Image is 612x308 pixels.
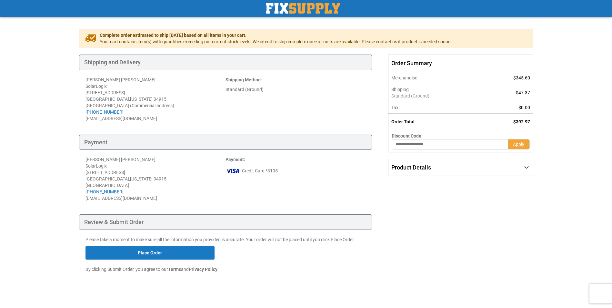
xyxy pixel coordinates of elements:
span: Payment [226,157,244,162]
button: Place Order [85,246,215,260]
th: Tax [388,102,484,114]
th: Merchandise [388,72,484,84]
span: [US_STATE] [130,176,153,181]
strong: : [226,77,262,82]
div: [PERSON_NAME] [PERSON_NAME] SolarLogix [STREET_ADDRESS] [GEOGRAPHIC_DATA] , 04915 [GEOGRAPHIC_DATA] [85,156,226,195]
span: Apply [513,142,524,147]
span: Your cart contains item(s) with quantities exceeding our current stock levels. We intend to ship ... [100,38,453,45]
span: Complete order estimated to ship [DATE] based on all items in your cart. [100,32,453,38]
strong: Order Total [391,119,415,124]
a: [PHONE_NUMBER] [85,109,124,115]
address: [PERSON_NAME] [PERSON_NAME] SolarLogix [STREET_ADDRESS] [GEOGRAPHIC_DATA] , 04915 [GEOGRAPHIC_DAT... [85,77,226,122]
strong: Privacy Policy [189,267,217,272]
img: Fix Industrial Supply [266,3,340,14]
p: Please take a moment to make sure all the information you provided is accurate. Your order will n... [85,236,366,243]
span: Discount Code: [392,133,423,139]
span: [EMAIL_ADDRESS][DOMAIN_NAME] [85,116,157,121]
div: Payment [79,135,372,150]
p: By clicking Submit Order, you agree to our and [85,266,366,272]
a: store logo [266,3,340,14]
a: [PHONE_NUMBER] [85,189,124,194]
button: Apply [508,139,530,149]
div: Credit Card *3105 [226,166,366,176]
span: Order Summary [388,55,533,72]
img: vi.png [226,166,240,176]
span: $345.60 [513,75,530,80]
div: Standard (Ground) [226,86,366,93]
span: $0.00 [518,105,530,110]
strong: : [226,157,245,162]
span: Shipping Method [226,77,261,82]
span: [EMAIL_ADDRESS][DOMAIN_NAME] [85,196,157,201]
span: Standard (Ground) [391,93,480,99]
span: [US_STATE] [130,97,153,102]
strong: Terms [168,267,181,272]
span: $47.37 [516,90,530,95]
span: Shipping [391,87,409,92]
span: Product Details [391,164,431,171]
div: Review & Submit Order [79,214,372,230]
span: $392.97 [513,119,530,124]
div: Shipping and Delivery [79,55,372,70]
